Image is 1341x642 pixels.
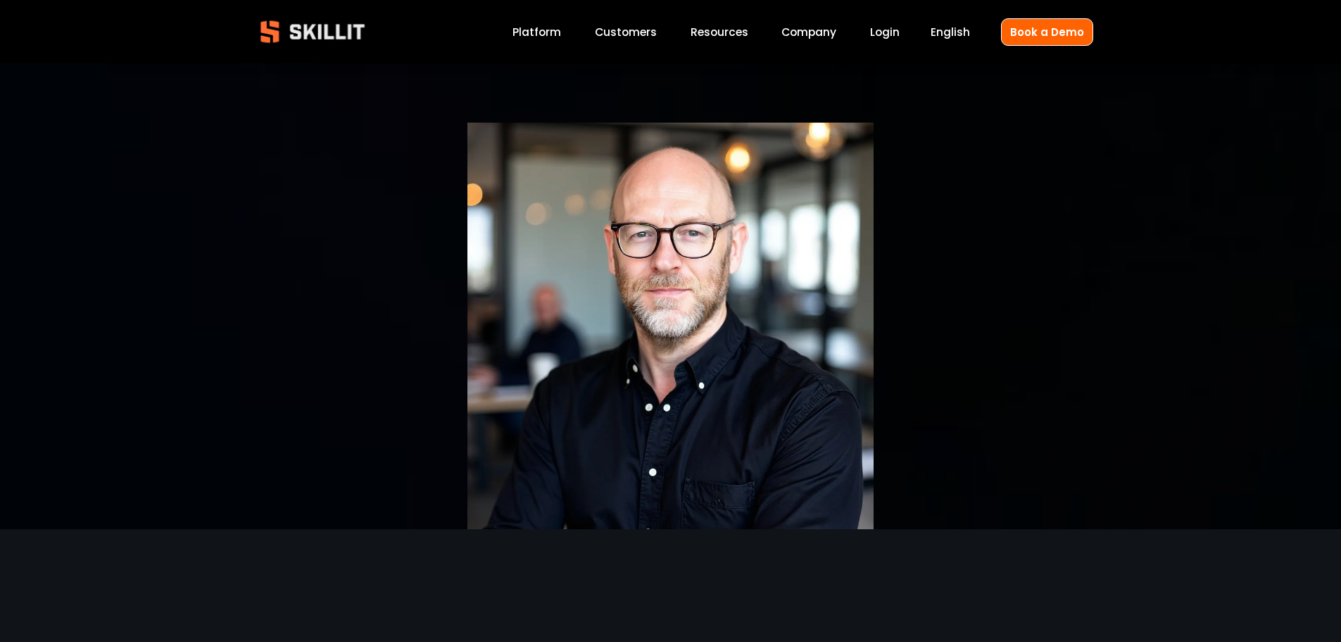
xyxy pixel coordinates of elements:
[1001,18,1093,46] a: Book a Demo
[931,23,970,42] div: language picker
[512,23,561,42] a: Platform
[691,23,748,42] a: folder dropdown
[781,23,836,42] a: Company
[931,24,970,40] span: English
[691,24,748,40] span: Resources
[248,11,377,53] img: Skillit
[870,23,900,42] a: Login
[595,23,657,42] a: Customers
